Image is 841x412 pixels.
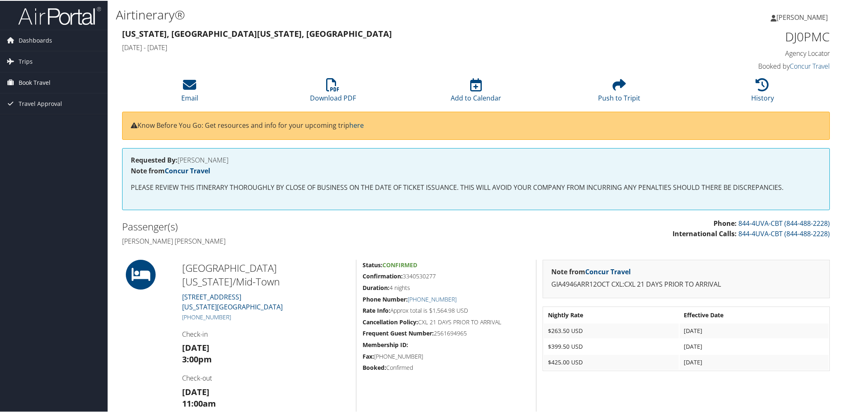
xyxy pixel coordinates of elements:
[771,4,836,29] a: [PERSON_NAME]
[363,352,530,360] h5: [PHONE_NUMBER]
[408,295,457,302] a: [PHONE_NUMBER]
[714,218,737,227] strong: Phone:
[182,292,283,311] a: [STREET_ADDRESS][US_STATE][GEOGRAPHIC_DATA]
[363,363,530,371] h5: Confirmed
[182,260,350,288] h2: [GEOGRAPHIC_DATA] [US_STATE]/Mid-Town
[662,61,830,70] h4: Booked by
[19,72,50,92] span: Book Travel
[585,266,631,275] a: Concur Travel
[363,363,386,371] strong: Booked:
[182,386,209,397] strong: [DATE]
[131,120,821,130] p: Know Before You Go: Get resources and info for your upcoming trip
[122,219,470,233] h2: Passenger(s)
[662,48,830,57] h4: Agency Locator
[363,340,408,348] strong: Membership ID:
[451,82,501,102] a: Add to Calendar
[182,329,350,338] h4: Check-in
[182,341,209,352] strong: [DATE]
[680,307,829,322] th: Effective Date
[122,27,392,38] strong: [US_STATE], [GEOGRAPHIC_DATA] [US_STATE], [GEOGRAPHIC_DATA]
[598,82,640,102] a: Push to Tripit
[182,353,212,364] strong: 3:00pm
[363,317,530,326] h5: CXL 21 DAYS PRIOR TO ARRIVAL
[680,354,829,369] td: [DATE]
[382,260,417,268] span: Confirmed
[680,338,829,353] td: [DATE]
[544,323,679,338] td: $263.50 USD
[131,155,178,164] strong: Requested By:
[363,271,530,280] h5: 3340530277
[673,228,737,237] strong: International Calls:
[182,397,216,408] strong: 11:00am
[116,5,596,23] h1: Airtinerary®
[680,323,829,338] td: [DATE]
[363,295,408,302] strong: Phone Number:
[310,82,356,102] a: Download PDF
[738,218,830,227] a: 844-4UVA-CBT (844-488-2228)
[363,328,530,337] h5: 2561694965
[662,27,830,45] h1: DJ0PMC
[131,165,210,175] strong: Note from
[363,306,530,314] h5: Approx total is $1,564.98 USD
[751,82,774,102] a: History
[122,42,650,51] h4: [DATE] - [DATE]
[19,93,62,113] span: Travel Approval
[182,373,350,382] h4: Check-out
[165,165,210,175] a: Concur Travel
[544,338,679,353] td: $399.50 USD
[776,12,828,21] span: [PERSON_NAME]
[551,266,631,275] strong: Note from
[544,354,679,369] td: $425.00 USD
[551,278,821,289] p: GIA4946ARR12OCT CXL:CXL 21 DAYS PRIOR TO ARRIVAL
[544,307,679,322] th: Nightly Rate
[363,271,403,279] strong: Confirmation:
[18,5,101,25] img: airportal-logo.png
[363,283,530,291] h5: 4 nights
[363,352,374,359] strong: Fax:
[131,182,821,192] p: PLEASE REVIEW THIS ITINERARY THOROUGHLY BY CLOSE OF BUSINESS ON THE DATE OF TICKET ISSUANCE. THIS...
[738,228,830,237] a: 844-4UVA-CBT (844-488-2228)
[363,328,434,336] strong: Frequent Guest Number:
[363,317,418,325] strong: Cancellation Policy:
[19,50,33,71] span: Trips
[122,236,470,245] h4: [PERSON_NAME] [PERSON_NAME]
[181,82,198,102] a: Email
[790,61,830,70] a: Concur Travel
[19,29,52,50] span: Dashboards
[363,260,382,268] strong: Status:
[182,312,231,320] a: [PHONE_NUMBER]
[349,120,364,129] a: here
[363,306,390,314] strong: Rate Info:
[131,156,821,163] h4: [PERSON_NAME]
[363,283,389,291] strong: Duration:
